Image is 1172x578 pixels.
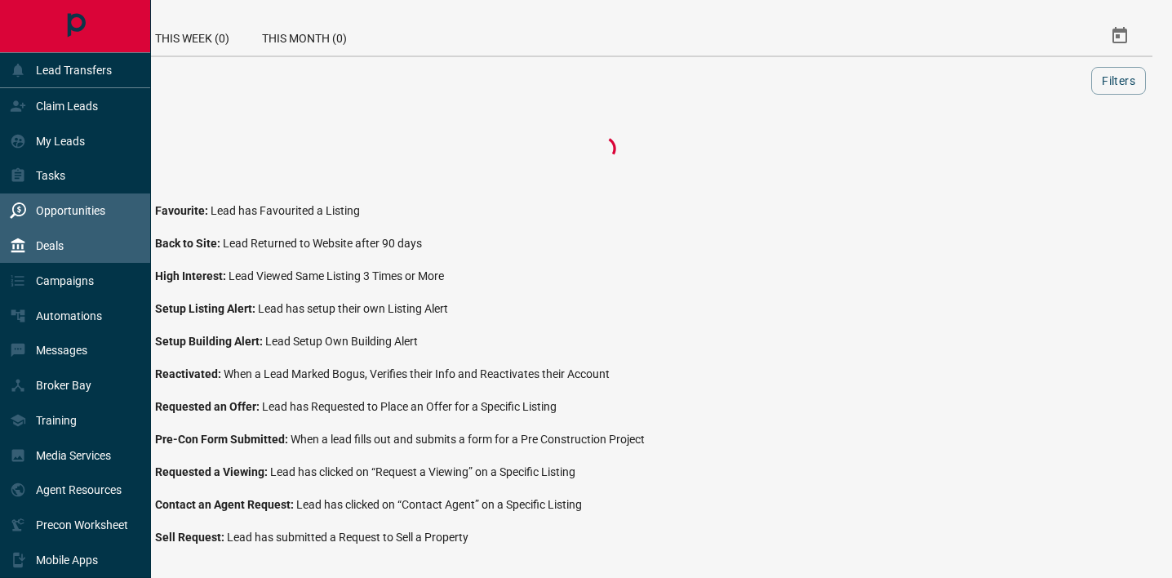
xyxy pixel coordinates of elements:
span: Reactivated [155,367,224,380]
span: Setup Listing Alert [155,302,258,315]
span: When a Lead Marked Bogus, Verifies their Info and Reactivates their Account [224,367,610,380]
span: Lead Viewed Same Listing 3 Times or More [229,269,444,282]
button: Filters [1091,67,1146,95]
span: Favourite [155,204,211,217]
span: Lead Returned to Website after 90 days [223,237,422,250]
span: Lead has Requested to Place an Offer for a Specific Listing [262,400,557,413]
span: Lead has clicked on “Request a Viewing” on a Specific Listing [270,465,575,478]
span: Requested a Viewing [155,465,270,478]
span: When a lead fills out and submits a form for a Pre Construction Project [291,433,645,446]
span: Pre-Con Form Submitted [155,433,291,446]
span: Sell Request [155,531,227,544]
span: Lead has Favourited a Listing [211,204,360,217]
button: Select Date Range [1100,16,1139,56]
span: Lead Setup Own Building Alert [265,335,418,348]
div: Loading [522,132,686,165]
div: This Week (0) [139,16,246,56]
span: Contact an Agent Request [155,498,296,511]
div: This Month (0) [246,16,363,56]
span: Back to Site [155,237,223,250]
span: Requested an Offer [155,400,262,413]
span: High Interest [155,269,229,282]
span: Lead has clicked on “Contact Agent” on a Specific Listing [296,498,582,511]
span: Lead has setup their own Listing Alert [258,302,448,315]
span: Setup Building Alert [155,335,265,348]
span: Lead has submitted a Request to Sell a Property [227,531,468,544]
